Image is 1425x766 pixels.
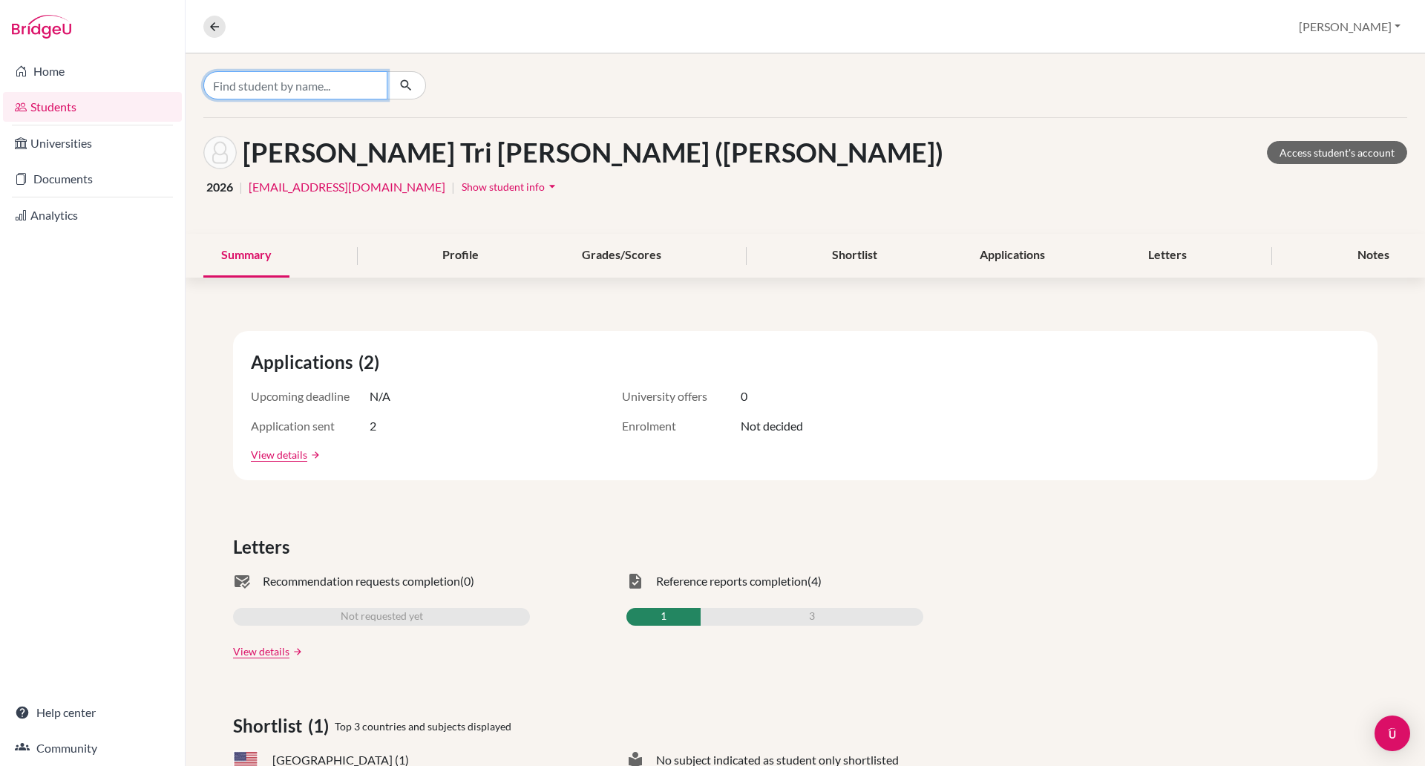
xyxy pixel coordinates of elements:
h1: [PERSON_NAME] Tri [PERSON_NAME] ([PERSON_NAME]) [243,137,943,168]
div: Shortlist [814,234,895,278]
span: Recommendation requests completion [263,572,460,590]
span: task [626,572,644,590]
span: | [239,178,243,196]
a: Home [3,56,182,86]
span: mark_email_read [233,572,251,590]
i: arrow_drop_down [545,179,560,194]
div: Profile [425,234,497,278]
button: Show student infoarrow_drop_down [461,175,560,198]
span: (0) [460,572,474,590]
span: (1) [308,713,335,739]
a: Students [3,92,182,122]
a: Access student's account [1267,141,1407,164]
div: Letters [1130,234,1205,278]
a: arrow_forward [307,450,321,460]
span: Letters [233,534,295,560]
span: Enrolment [622,417,741,435]
div: Grades/Scores [564,234,679,278]
div: Summary [203,234,289,278]
span: University offers [622,387,741,405]
img: Vuong Tri Nhan (Alex) Diep's avatar [203,136,237,169]
a: arrow_forward [289,646,303,657]
a: Help center [3,698,182,727]
span: 2026 [206,178,233,196]
a: Community [3,733,182,763]
span: Top 3 countries and subjects displayed [335,718,511,734]
div: Open Intercom Messenger [1375,716,1410,751]
input: Find student by name... [203,71,387,99]
button: [PERSON_NAME] [1292,13,1407,41]
span: Applications [251,349,358,376]
span: 3 [809,608,815,626]
a: Analytics [3,200,182,230]
span: N/A [370,387,390,405]
span: 1 [661,608,666,626]
div: Applications [962,234,1063,278]
a: [EMAIL_ADDRESS][DOMAIN_NAME] [249,178,445,196]
img: Bridge-U [12,15,71,39]
span: 2 [370,417,376,435]
span: Show student info [462,180,545,193]
span: (4) [807,572,822,590]
a: Documents [3,164,182,194]
span: 0 [741,387,747,405]
div: Notes [1340,234,1407,278]
span: (2) [358,349,385,376]
span: | [451,178,455,196]
span: Not requested yet [341,608,423,626]
a: View details [233,644,289,659]
a: Universities [3,128,182,158]
span: Upcoming deadline [251,387,370,405]
span: Application sent [251,417,370,435]
span: Shortlist [233,713,308,739]
a: View details [251,447,307,462]
span: Reference reports completion [656,572,807,590]
span: Not decided [741,417,803,435]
